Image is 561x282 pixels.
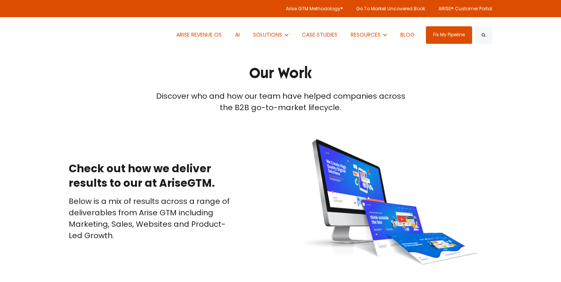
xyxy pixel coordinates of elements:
[69,162,239,191] h2: Check out how we deliver results to our at AriseGTM.
[229,17,245,53] a: AI
[351,31,380,38] span: RESOURCES
[69,102,492,113] div: the B2B go-to-market lifecycle.
[171,17,227,53] a: ARISE REVENUE OS
[395,17,420,53] a: BLOG
[426,26,472,44] a: Fix My Pipeline
[253,31,282,38] span: SOLUTIONS
[345,17,393,53] button: Show submenu for RESOURCES RESOURCES
[475,26,492,44] button: Search
[247,17,294,53] button: Show submenu for SOLUTIONS SOLUTIONS
[69,26,84,43] img: ARISE GTM logo (1) white
[69,195,239,241] p: Below is a mix of results across a range of deliverables from Arise GTM including Marketing, Sale...
[286,132,492,271] img: website-design
[171,17,420,53] nav: Desktop navigation
[69,90,492,102] div: Discover who and how our team have helped companies across
[296,17,343,53] a: CASE STUDIES
[69,64,492,83] h1: Our Work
